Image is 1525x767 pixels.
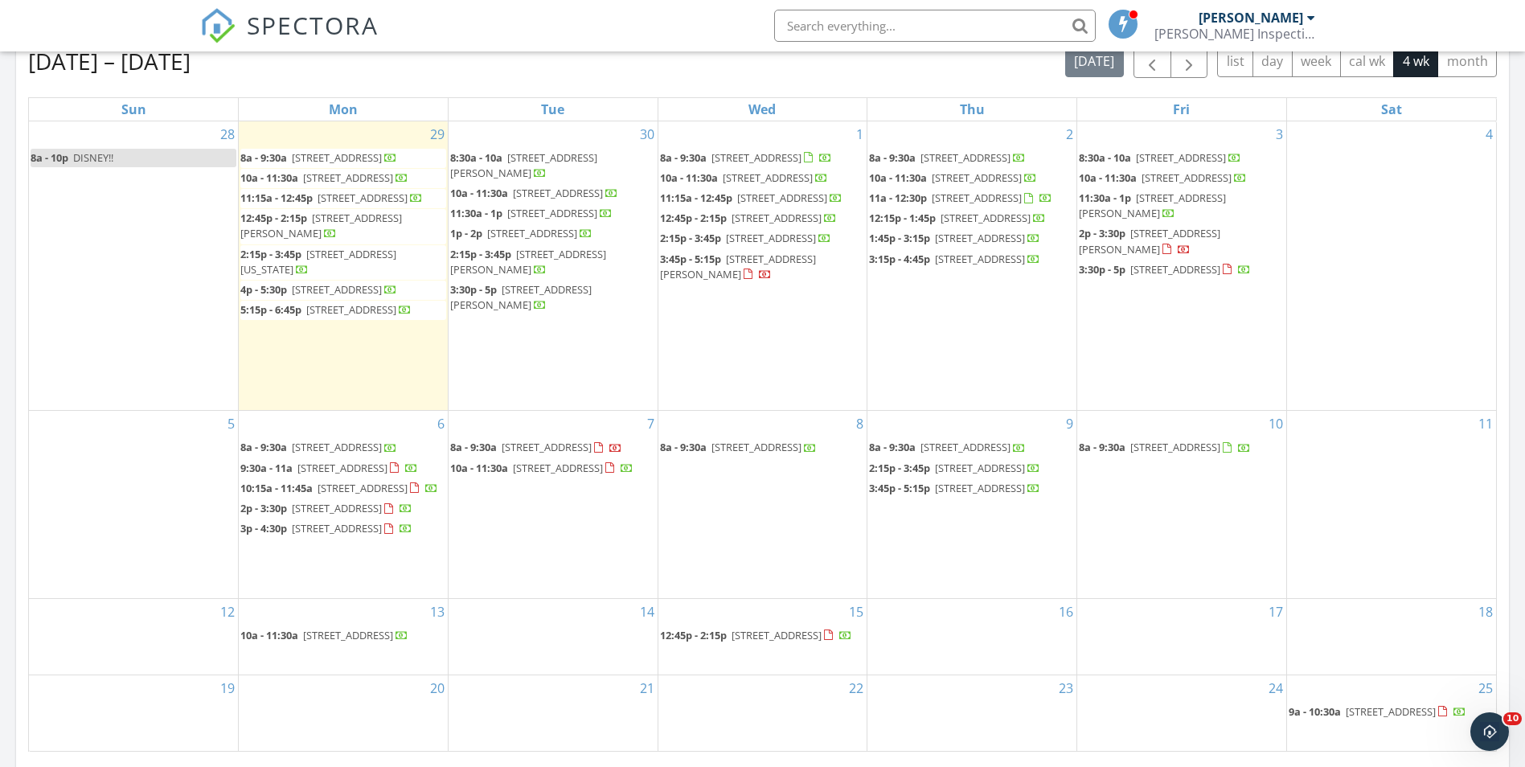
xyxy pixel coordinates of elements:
span: 3:45p - 5:15p [660,252,721,266]
span: [STREET_ADDRESS] [732,628,822,642]
span: DISNEY!! [73,150,113,165]
span: [STREET_ADDRESS] [737,191,827,205]
a: 8a - 9:30a [STREET_ADDRESS] [869,440,1026,454]
span: [STREET_ADDRESS] [1142,170,1232,185]
td: Go to October 10, 2025 [1077,411,1287,598]
a: Go to October 14, 2025 [637,599,658,625]
td: Go to September 30, 2025 [448,121,658,411]
span: 12:45p - 2:15p [660,628,727,642]
span: 4p - 5:30p [240,282,287,297]
a: 10a - 11:30a [STREET_ADDRESS] [869,170,1037,185]
a: 9:30a - 11a [STREET_ADDRESS] [240,461,418,475]
a: 12:45p - 2:15p [STREET_ADDRESS][PERSON_NAME] [240,209,446,244]
span: [STREET_ADDRESS] [932,191,1022,205]
span: 10a - 11:30a [1079,170,1137,185]
td: Go to October 18, 2025 [1286,598,1496,675]
a: Go to October 10, 2025 [1265,411,1286,437]
a: Go to October 2, 2025 [1063,121,1076,147]
span: [STREET_ADDRESS] [513,186,603,200]
a: 3:45p - 5:15p [STREET_ADDRESS][PERSON_NAME] [660,250,866,285]
td: Go to October 16, 2025 [867,598,1077,675]
span: [STREET_ADDRESS] [711,440,801,454]
span: [STREET_ADDRESS] [920,440,1011,454]
a: 3:45p - 5:15p [STREET_ADDRESS][PERSON_NAME] [660,252,816,281]
h2: [DATE] – [DATE] [28,45,191,77]
a: Go to October 24, 2025 [1265,675,1286,701]
a: 8a - 9:30a [STREET_ADDRESS] [660,438,866,457]
span: 8a - 9:30a [450,440,497,454]
a: 2:15p - 3:45p [STREET_ADDRESS] [869,461,1040,475]
a: 2:15p - 3:45p [STREET_ADDRESS][PERSON_NAME] [450,245,656,280]
button: day [1252,46,1293,77]
a: Go to October 25, 2025 [1475,675,1496,701]
a: 10:15a - 11:45a [STREET_ADDRESS] [240,481,438,495]
span: 2p - 3:30p [240,501,287,515]
a: 2:15p - 3:45p [STREET_ADDRESS] [660,229,866,248]
span: 8:30a - 10a [1079,150,1131,165]
a: 10a - 11:30a [STREET_ADDRESS] [660,169,866,188]
span: [STREET_ADDRESS] [292,521,382,535]
td: Go to October 25, 2025 [1286,675,1496,750]
span: 2:15p - 3:45p [660,231,721,245]
span: 3:30p - 5p [450,282,497,297]
a: 3:45p - 5:15p [STREET_ADDRESS] [869,479,1075,498]
a: 11:15a - 12:45p [STREET_ADDRESS] [660,189,866,208]
span: 11a - 12:30p [869,191,927,205]
a: 8a - 9:30a [STREET_ADDRESS] [240,150,397,165]
a: 10a - 11:30a [STREET_ADDRESS] [450,184,656,203]
button: Next [1170,45,1208,78]
a: 4p - 5:30p [STREET_ADDRESS] [240,281,446,300]
span: 12:15p - 1:45p [869,211,936,225]
a: Monday [326,98,361,121]
a: Go to October 16, 2025 [1056,599,1076,625]
a: 8:30a - 10a [STREET_ADDRESS] [1079,150,1241,165]
span: 11:30a - 1p [450,206,502,220]
span: 8a - 9:30a [869,150,916,165]
button: Previous [1134,45,1171,78]
a: 2:15p - 3:45p [STREET_ADDRESS][US_STATE] [240,247,396,277]
a: Go to October 17, 2025 [1265,599,1286,625]
a: 11:30a - 1p [STREET_ADDRESS] [450,206,613,220]
span: 2p - 3:30p [1079,226,1125,240]
a: Go to October 11, 2025 [1475,411,1496,437]
img: The Best Home Inspection Software - Spectora [200,8,236,43]
span: 2:15p - 3:45p [869,461,930,475]
a: Sunday [118,98,150,121]
button: week [1292,46,1341,77]
span: [STREET_ADDRESS] [732,211,822,225]
a: 2p - 3:30p [STREET_ADDRESS][PERSON_NAME] [1079,226,1220,256]
span: 8a - 9:30a [1079,440,1125,454]
a: Go to October 22, 2025 [846,675,867,701]
a: 11a - 12:30p [STREET_ADDRESS] [869,191,1052,205]
span: [STREET_ADDRESS] [723,170,813,185]
a: 3p - 4:30p [STREET_ADDRESS] [240,519,446,539]
input: Search everything... [774,10,1096,42]
div: [PERSON_NAME] [1199,10,1303,26]
span: [STREET_ADDRESS] [920,150,1011,165]
a: Go to October 12, 2025 [217,599,238,625]
a: 12:45p - 2:15p [STREET_ADDRESS] [660,628,852,642]
a: Go to October 5, 2025 [224,411,238,437]
span: [STREET_ADDRESS] [935,231,1025,245]
a: 8a - 9:30a [STREET_ADDRESS] [1079,438,1285,457]
span: [STREET_ADDRESS] [935,252,1025,266]
button: list [1217,46,1253,77]
td: Go to October 1, 2025 [658,121,867,411]
td: Go to October 12, 2025 [29,598,239,675]
span: 10a - 11:30a [450,186,508,200]
span: 12:45p - 2:15p [660,211,727,225]
span: [STREET_ADDRESS] [935,481,1025,495]
a: Go to October 3, 2025 [1273,121,1286,147]
span: 1p - 2p [450,226,482,240]
span: [STREET_ADDRESS] [292,440,382,454]
a: 11:15a - 12:45p [STREET_ADDRESS] [240,191,423,205]
a: 12:45p - 2:15p [STREET_ADDRESS] [660,211,837,225]
span: 8a - 9:30a [869,440,916,454]
span: [STREET_ADDRESS] [513,461,603,475]
iframe: Intercom live chat [1470,712,1509,751]
a: Go to September 30, 2025 [637,121,658,147]
span: [STREET_ADDRESS][PERSON_NAME] [240,211,402,240]
a: 2:15p - 3:45p [STREET_ADDRESS][PERSON_NAME] [450,247,606,277]
span: 3:15p - 4:45p [869,252,930,266]
a: 8a - 9:30a [STREET_ADDRESS] [240,438,446,457]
